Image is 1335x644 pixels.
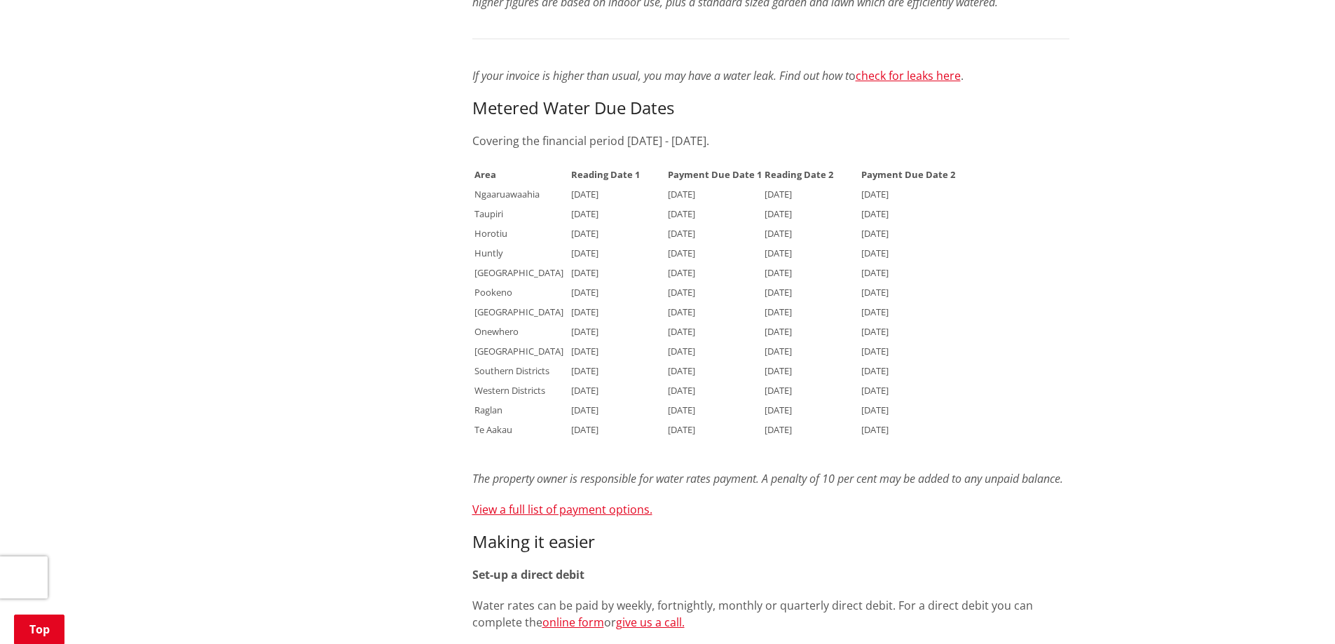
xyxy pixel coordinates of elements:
[472,567,584,582] strong: Set-up a direct debit
[571,384,598,397] span: [DATE]
[765,168,833,181] strong: Reading Date 2
[472,132,1069,149] p: Covering the financial period [DATE] - [DATE].
[856,68,961,83] a: check for leaks here
[765,227,792,240] span: [DATE]
[765,404,792,416] span: [DATE]
[474,168,496,181] strong: Area
[571,247,598,259] span: [DATE]
[861,227,889,240] span: [DATE]
[474,345,563,357] span: [GEOGRAPHIC_DATA]
[571,168,640,181] strong: Reading Date 1
[668,384,695,397] span: [DATE]
[861,188,889,200] span: [DATE]
[474,207,503,220] span: Taupiri
[1271,585,1321,636] iframe: Messenger Launcher
[472,597,1069,631] p: Water rates can be paid by weekly, fortnightly, monthly or quarterly direct debit. For a direct d...
[765,247,792,259] span: [DATE]
[474,325,519,338] span: Onewhero
[765,207,792,220] span: [DATE]
[668,345,695,357] span: [DATE]
[14,615,64,644] a: Top
[668,188,695,200] span: [DATE]
[571,207,598,220] span: [DATE]
[474,404,502,416] span: Raglan
[474,306,563,318] span: [GEOGRAPHIC_DATA]
[474,266,563,279] span: [GEOGRAPHIC_DATA]
[765,364,792,377] span: [DATE]
[571,345,598,357] span: [DATE]
[861,207,889,220] span: [DATE]
[861,168,955,181] strong: Payment Due Date 2
[765,423,792,436] span: [DATE]
[571,227,598,240] span: [DATE]
[861,404,889,416] span: [DATE]
[542,615,604,630] a: online form
[765,345,792,357] span: [DATE]
[472,532,1069,552] h3: Making it easier
[668,247,695,259] span: [DATE]
[571,266,598,279] span: [DATE]
[861,325,889,338] span: [DATE]
[571,306,598,318] span: [DATE]
[668,423,695,436] span: [DATE]
[861,306,889,318] span: [DATE]
[861,384,889,397] span: [DATE]
[474,423,512,436] span: Te Aakau
[668,286,695,299] span: [DATE]
[472,68,849,83] em: If your invoice is higher than usual, you may have a water leak. Find out how t
[474,286,512,299] span: Pookeno
[861,266,889,279] span: [DATE]
[474,364,549,377] span: Southern Districts
[668,364,695,377] span: [DATE]
[861,423,889,436] span: [DATE]
[765,188,792,200] span: [DATE]
[765,266,792,279] span: [DATE]
[668,227,695,240] span: [DATE]
[472,67,1069,84] p: o .
[474,188,540,200] span: Ngaaruawaahia
[472,502,652,517] a: View a full list of payment options.
[668,266,695,279] span: [DATE]
[474,384,545,397] span: Western Districts
[765,306,792,318] span: [DATE]
[571,188,598,200] span: [DATE]
[668,207,695,220] span: [DATE]
[571,364,598,377] span: [DATE]
[571,325,598,338] span: [DATE]
[861,286,889,299] span: [DATE]
[861,345,889,357] span: [DATE]
[668,168,762,181] strong: Payment Due Date 1
[571,286,598,299] span: [DATE]
[861,247,889,259] span: [DATE]
[571,404,598,416] span: [DATE]
[474,247,503,259] span: Huntly
[571,423,598,436] span: [DATE]
[861,364,889,377] span: [DATE]
[668,404,695,416] span: [DATE]
[668,306,695,318] span: [DATE]
[765,286,792,299] span: [DATE]
[472,98,1069,118] h3: Metered Water Due Dates
[765,325,792,338] span: [DATE]
[668,325,695,338] span: [DATE]
[616,615,685,630] a: give us a call.
[474,227,507,240] span: Horotiu
[765,384,792,397] span: [DATE]
[472,471,1063,486] em: The property owner is responsible for water rates payment. A penalty of 10 per cent may be added ...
